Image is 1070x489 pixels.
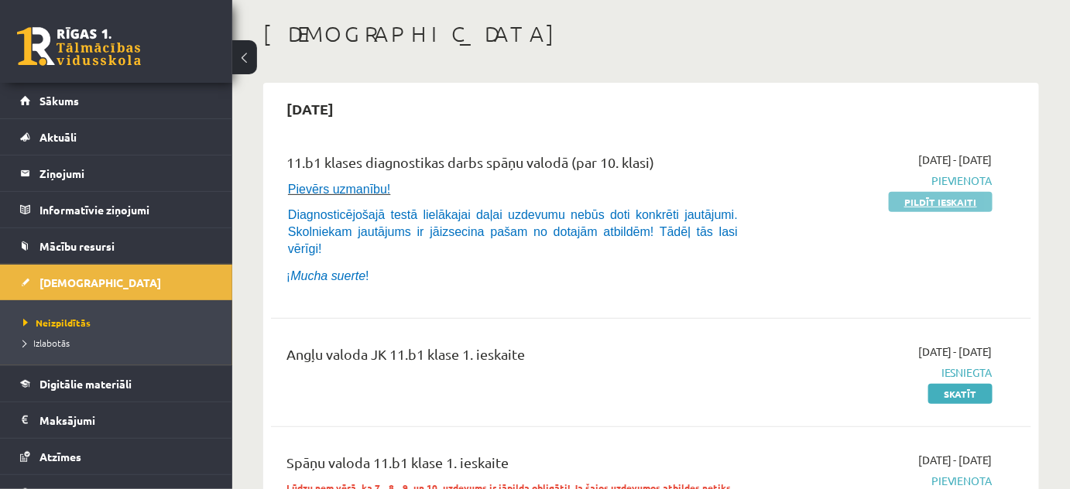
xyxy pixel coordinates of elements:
span: Pievērs uzmanību! [288,183,391,196]
div: Angļu valoda JK 11.b1 klase 1. ieskaite [286,344,749,372]
span: ¡ ! [286,269,369,282]
div: 11.b1 klases diagnostikas darbs spāņu valodā (par 10. klasi) [286,152,749,180]
a: Izlabotās [23,336,217,350]
span: Pievienota [773,473,993,489]
span: Iesniegta [773,364,993,381]
h2: [DATE] [271,91,349,127]
span: Diagnosticējošajā testā lielākajai daļai uzdevumu nebūs doti konkrēti jautājumi. Skolniekam jautā... [288,208,738,255]
a: Rīgas 1. Tālmācības vidusskola [17,27,141,66]
a: Aktuāli [20,119,213,155]
a: Digitālie materiāli [20,366,213,402]
span: [DATE] - [DATE] [918,344,993,360]
a: Maksājumi [20,402,213,438]
a: Skatīt [928,384,993,404]
h1: [DEMOGRAPHIC_DATA] [263,21,1039,47]
span: Izlabotās [23,337,70,349]
a: Atzīmes [20,439,213,474]
a: Mācību resursi [20,228,213,264]
i: Mucha suerte [290,269,365,282]
a: Informatīvie ziņojumi [20,192,213,227]
span: Sākums [39,94,79,108]
span: [DATE] - [DATE] [918,152,993,168]
a: Pildīt ieskaiti [889,192,993,212]
div: Spāņu valoda 11.b1 klase 1. ieskaite [286,452,749,480]
legend: Informatīvie ziņojumi [39,192,213,227]
span: Atzīmes [39,450,81,463]
a: Ziņojumi [20,156,213,191]
span: Neizpildītās [23,316,91,329]
span: Aktuāli [39,130,77,144]
span: Mācību resursi [39,239,115,253]
a: Sākums [20,83,213,118]
span: [DEMOGRAPHIC_DATA] [39,275,161,289]
legend: Maksājumi [39,402,213,438]
a: [DEMOGRAPHIC_DATA] [20,265,213,300]
span: Pievienota [773,173,993,189]
legend: Ziņojumi [39,156,213,191]
span: Digitālie materiāli [39,377,132,391]
a: Neizpildītās [23,316,217,330]
span: [DATE] - [DATE] [918,452,993,468]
